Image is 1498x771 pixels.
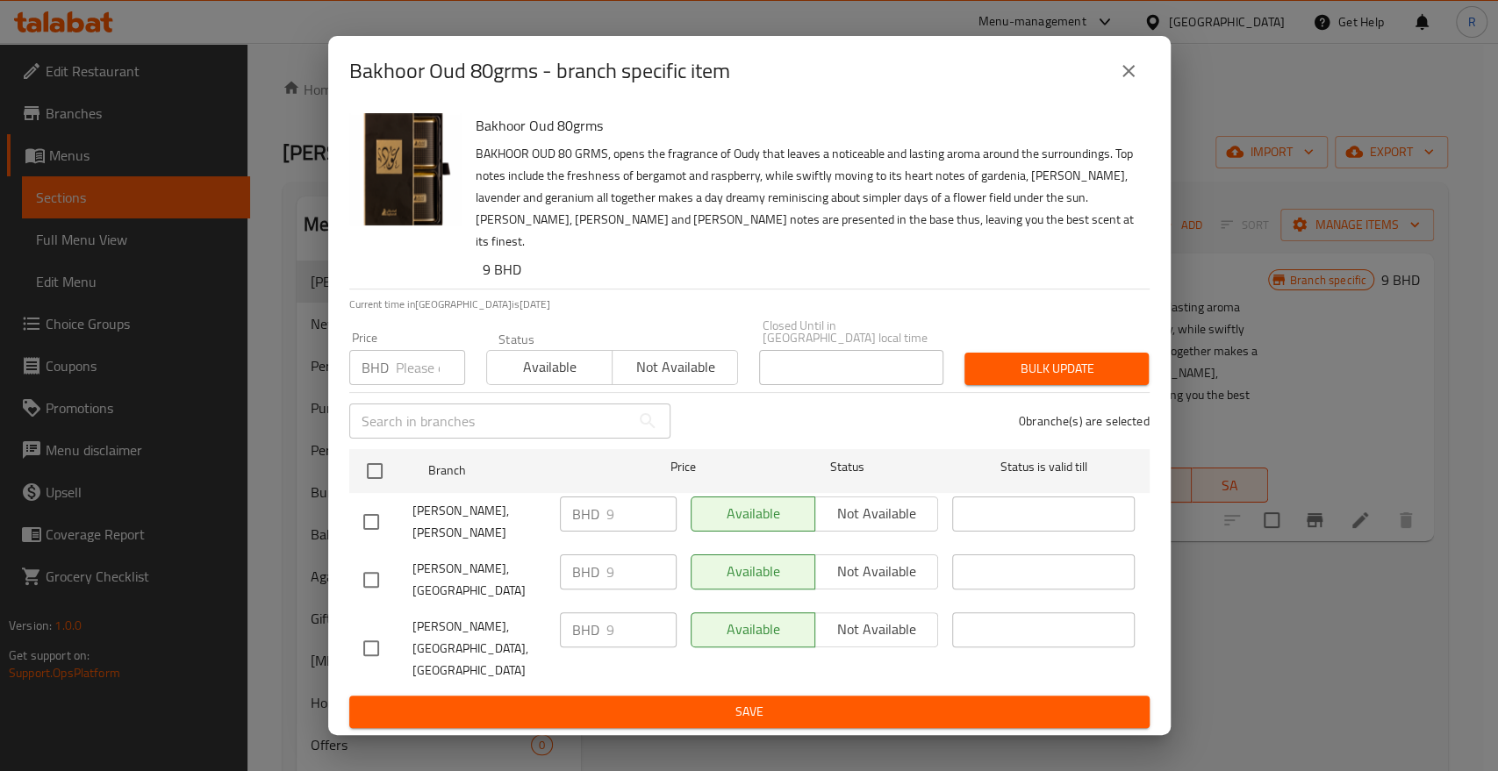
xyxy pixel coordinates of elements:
[625,456,742,478] span: Price
[964,353,1149,385] button: Bulk update
[1019,412,1150,430] p: 0 branche(s) are selected
[486,350,613,385] button: Available
[952,456,1135,478] span: Status is valid till
[1107,50,1150,92] button: close
[349,113,462,225] img: Bakhoor Oud 80grms
[620,354,731,380] span: Not available
[606,554,677,589] input: Please enter price
[978,358,1135,380] span: Bulk update
[572,503,599,525] p: BHD
[428,460,611,482] span: Branch
[349,296,1150,312] p: Current time in [GEOGRAPHIC_DATA] is [DATE]
[494,354,606,380] span: Available
[572,619,599,640] p: BHD
[349,696,1150,728] button: Save
[606,496,677,532] input: Please enter price
[483,257,1136,282] h6: 9 BHD
[396,350,465,385] input: Please enter price
[412,500,546,544] span: [PERSON_NAME], [PERSON_NAME]
[412,558,546,602] span: [PERSON_NAME], [GEOGRAPHIC_DATA]
[476,113,1136,138] h6: Bakhoor Oud 80grms
[363,701,1136,723] span: Save
[612,350,738,385] button: Not available
[476,143,1136,253] p: BAKHOOR OUD 80 GRMS, opens the fragrance of Oudy that leaves a noticeable and lasting aroma aroun...
[412,616,546,682] span: [PERSON_NAME], [GEOGRAPHIC_DATA], [GEOGRAPHIC_DATA]
[349,403,630,439] input: Search in branches
[362,357,389,378] p: BHD
[756,456,938,478] span: Status
[606,612,677,647] input: Please enter price
[349,57,730,85] h2: Bakhoor Oud 80grms - branch specific item
[572,561,599,582] p: BHD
